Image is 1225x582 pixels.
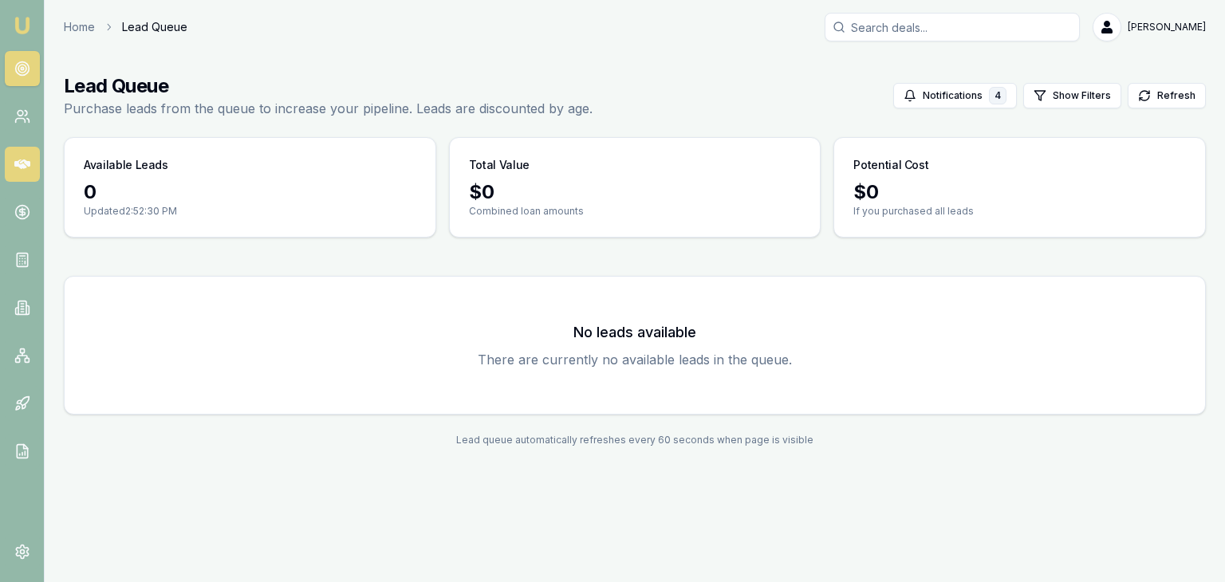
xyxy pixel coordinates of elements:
p: If you purchased all leads [853,205,1186,218]
button: Show Filters [1023,83,1121,108]
div: 4 [989,87,1006,104]
input: Search deals [825,13,1080,41]
img: emu-icon-u.png [13,16,32,35]
a: Home [64,19,95,35]
h1: Lead Queue [64,73,593,99]
span: [PERSON_NAME] [1128,21,1206,33]
h3: Potential Cost [853,157,928,173]
button: Refresh [1128,83,1206,108]
p: There are currently no available leads in the queue. [84,350,1186,369]
h3: Total Value [469,157,530,173]
div: $ 0 [469,179,802,205]
div: Lead queue automatically refreshes every 60 seconds when page is visible [64,434,1206,446]
h3: No leads available [84,321,1186,344]
nav: breadcrumb [64,19,187,35]
button: Notifications4 [893,83,1017,108]
div: $ 0 [853,179,1186,205]
p: Purchase leads from the queue to increase your pipeline. Leads are discounted by age. [64,99,593,118]
span: Lead Queue [122,19,187,35]
p: Combined loan amounts [469,205,802,218]
div: 0 [84,179,416,205]
h3: Available Leads [84,157,168,173]
p: Updated 2:52:30 PM [84,205,416,218]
